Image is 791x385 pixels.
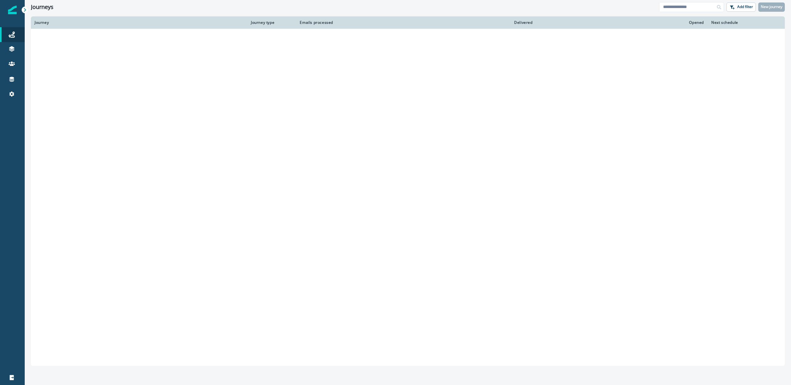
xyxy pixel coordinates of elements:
p: Add filter [737,5,753,9]
p: New journey [761,5,782,9]
div: Emails processed [297,20,333,25]
div: Journey type [251,20,290,25]
img: Inflection [8,6,17,14]
button: Add filter [726,2,756,12]
div: Next schedule [711,20,766,25]
h1: Journeys [31,4,53,11]
button: New journey [758,2,785,12]
div: Opened [540,20,704,25]
div: Journey [35,20,243,25]
div: Delivered [341,20,533,25]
